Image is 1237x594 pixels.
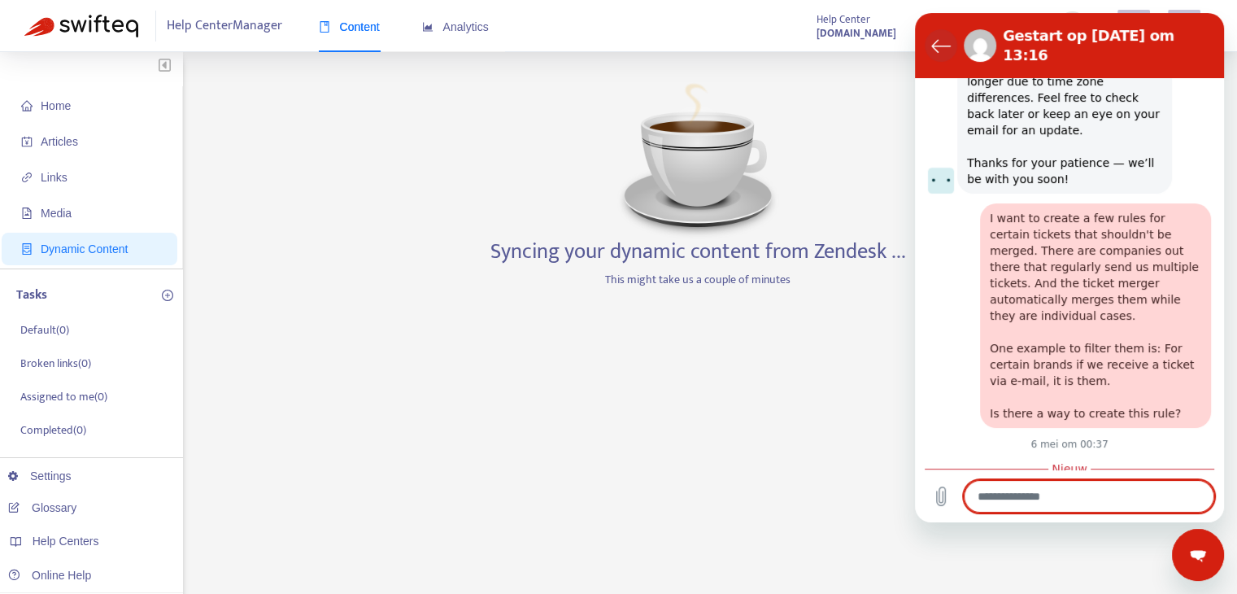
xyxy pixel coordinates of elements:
span: book [319,21,330,33]
a: Glossary [8,501,76,514]
span: Analytics [422,20,489,33]
span: area-chart [422,21,433,33]
span: Home [41,99,71,112]
a: [DOMAIN_NAME] [817,24,896,42]
span: Content [319,20,380,33]
iframe: Knop om berichtenvenster te openen, gesprek bezig [1172,529,1224,581]
span: plus-circle [162,290,173,301]
p: Completed ( 0 ) [20,421,86,439]
span: Links [41,171,68,184]
span: Help Center Manager [167,11,282,41]
p: 6 mei om 00:37 [115,425,193,438]
span: file-image [21,207,33,219]
iframe: Berichtenvenster [915,13,1224,522]
p: All tasks ( 0 ) [20,455,72,472]
span: home [21,100,33,111]
span: Help Center [817,11,870,28]
img: Swifteq [24,15,138,37]
span: Help Centers [33,535,99,548]
h3: Syncing your dynamic content from Zendesk ... [490,239,906,265]
p: This might take us a couple of minutes [507,271,889,288]
span: link [21,172,33,183]
a: Settings [8,470,72,483]
span: container [21,243,33,255]
p: Assigned to me ( 0 ) [20,388,107,405]
span: Nieuw [137,448,172,464]
p: Broken links ( 0 ) [20,355,91,372]
span: Articles [41,135,78,148]
span: I want to create a few rules for certain tickets that shouldn't be merged. There are companies ou... [75,197,286,408]
span: account-book [21,136,33,147]
a: Online Help [8,569,91,582]
button: Bestand uploaden [10,467,42,500]
p: Default ( 0 ) [20,321,69,338]
span: Articles [921,11,955,28]
span: Last Sync [979,11,1021,28]
span: Dynamic Content [41,242,128,256]
img: Coffee image [616,76,779,239]
p: Tasks [16,286,47,305]
span: Media [41,207,72,220]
